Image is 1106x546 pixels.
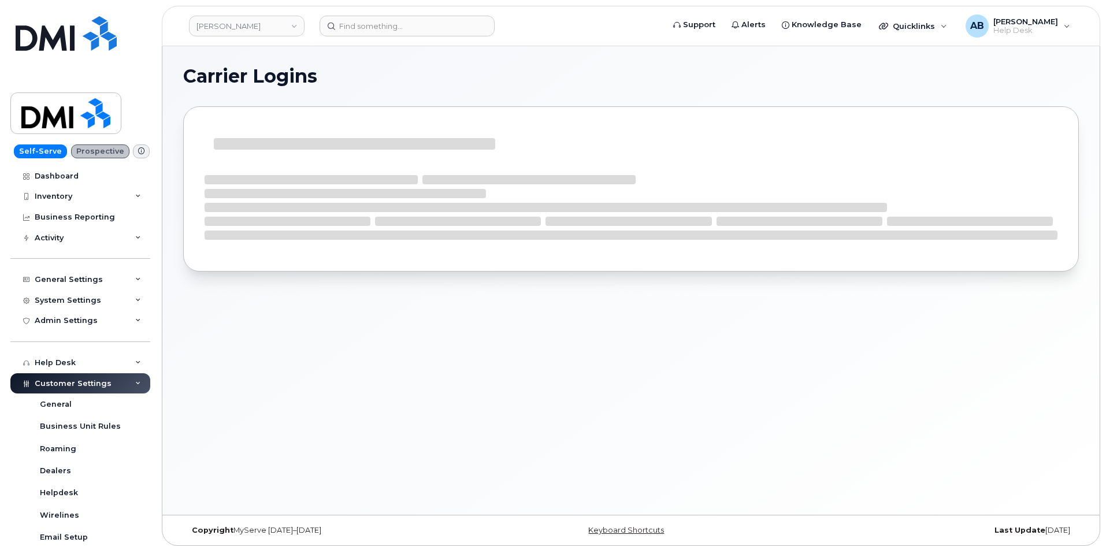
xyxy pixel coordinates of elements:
[588,526,664,534] a: Keyboard Shortcuts
[183,526,482,535] div: MyServe [DATE]–[DATE]
[780,526,1079,535] div: [DATE]
[192,526,233,534] strong: Copyright
[994,526,1045,534] strong: Last Update
[183,68,317,85] span: Carrier Logins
